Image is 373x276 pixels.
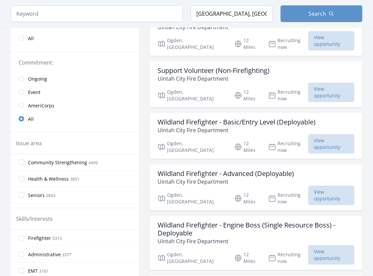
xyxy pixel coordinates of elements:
input: Health & Wellness 3851 [19,176,24,181]
p: Ogden, [GEOGRAPHIC_DATA] [158,140,226,154]
p: Recruiting now [268,37,308,51]
a: Support Volunteer (Non-Firefighting) Uintah City Fire Department Ogden, [GEOGRAPHIC_DATA] 12 Mile... [150,61,362,107]
span: All [28,35,34,42]
p: 12 Miles [234,37,260,51]
legend: Skills/Interests [16,215,53,223]
a: Wildland Firefighter - Basic/Entry Level (Deployable) Uintah City Fire Department Ogden, [GEOGRAP... [150,113,362,159]
span: Seniors [28,192,45,199]
span: 4499 [88,160,98,166]
p: Ogden, [GEOGRAPHIC_DATA] [158,251,226,265]
p: Uintah City Fire Department [158,178,294,186]
span: 5313 [52,236,62,241]
span: Administrative [28,251,61,258]
span: Firefighter [28,235,51,242]
h3: Wildland Firefighter - Engine Boss (Single Resource Boss) - Deployable [158,221,354,237]
a: Ongoing [11,72,139,85]
span: 3377 [62,252,71,258]
h3: Wildland Firefighter - Advanced (Deployable) [158,170,294,178]
a: Volunteer Firefighter/EMT Uintah City Fire Department Ogden, [GEOGRAPHIC_DATA] 12 Miles Recruitin... [150,10,362,56]
p: Ogden, [GEOGRAPHIC_DATA] [158,192,226,205]
p: Ogden, [GEOGRAPHIC_DATA] [158,89,226,102]
span: View opportunity [308,31,354,51]
p: Recruiting now [268,140,308,154]
span: All [28,116,34,122]
span: View opportunity [308,83,354,102]
p: Ogden, [GEOGRAPHIC_DATA] [158,37,226,51]
input: Location [191,5,272,22]
p: 12 Miles [234,192,260,205]
p: Uintah City Fire Department [158,237,354,245]
p: Recruiting now [268,251,308,265]
span: Health & Wellness [28,176,69,182]
legend: Issue area [16,139,42,147]
span: AmeriCorps [28,102,54,109]
span: 3181 [39,268,48,274]
input: Firefighter 5313 [19,235,24,241]
input: Seniors 2843 [19,192,24,198]
p: Recruiting now [268,192,308,205]
span: Community Strengthening [28,159,87,166]
h3: Support Volunteer (Non-Firefighting) [158,67,269,75]
input: Keyword [11,5,183,22]
p: Uintah City Fire Department [158,75,269,83]
span: View opportunity [308,134,354,154]
span: Search [309,10,326,18]
span: 3851 [70,176,79,182]
p: Recruiting now [268,89,308,102]
h3: Wildland Firefighter - Basic/Entry Level (Deployable) [158,118,316,126]
p: Uintah City Fire Department [158,126,316,134]
a: Event [11,85,139,99]
span: View opportunity [308,245,354,265]
p: 12 Miles [234,140,260,154]
button: Search [281,5,362,22]
legend: Commitment: [19,59,131,67]
a: All [11,112,139,125]
input: EMT 3181 [19,268,24,273]
a: AmeriCorps [11,99,139,112]
span: 2843 [46,193,55,198]
input: Community Strengthening 4499 [19,160,24,165]
input: Administrative 3377 [19,252,24,257]
a: All [11,31,139,45]
span: Ongoing [28,76,47,82]
span: View opportunity [308,186,354,205]
p: 12 Miles [234,251,260,265]
a: Wildland Firefighter - Engine Boss (Single Resource Boss) - Deployable Uintah City Fire Departmen... [150,216,362,270]
span: EMT [28,268,38,274]
span: Event [28,89,40,96]
a: Wildland Firefighter - Advanced (Deployable) Uintah City Fire Department Ogden, [GEOGRAPHIC_DATA]... [150,164,362,210]
p: 12 Miles [234,89,260,102]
